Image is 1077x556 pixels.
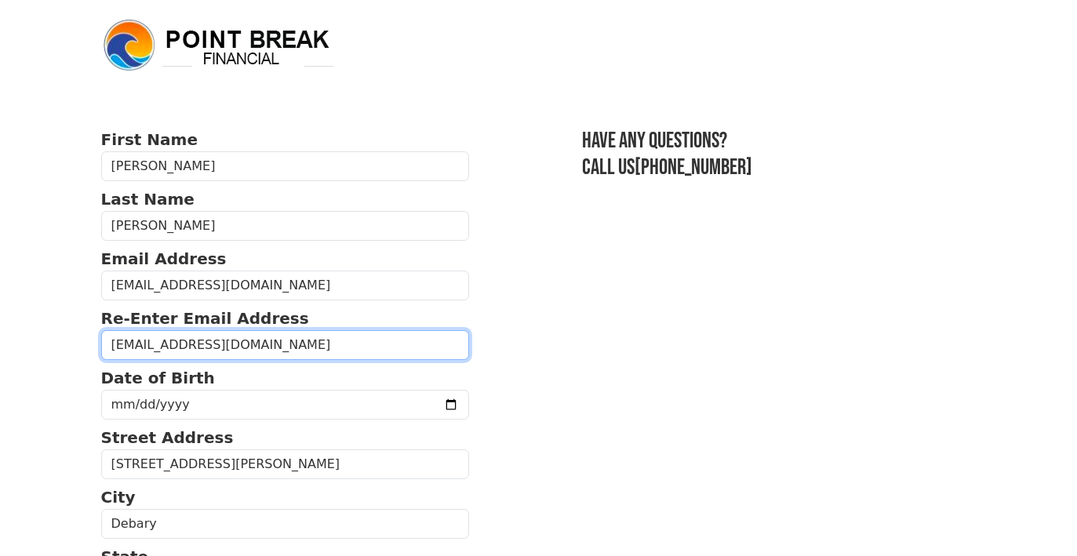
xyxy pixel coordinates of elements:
[101,449,470,479] input: Street Address
[101,151,470,181] input: First Name
[101,271,470,300] input: Email Address
[101,509,470,539] input: City
[101,330,470,360] input: Re-Enter Email Address
[101,17,337,74] img: logo.png
[101,488,136,507] strong: City
[101,428,234,447] strong: Street Address
[582,128,976,154] h3: Have any questions?
[635,154,752,180] a: [PHONE_NUMBER]
[101,309,309,328] strong: Re-Enter Email Address
[101,190,195,209] strong: Last Name
[101,249,227,268] strong: Email Address
[101,369,215,387] strong: Date of Birth
[101,211,470,241] input: Last Name
[582,154,976,181] h3: Call us
[101,130,198,149] strong: First Name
